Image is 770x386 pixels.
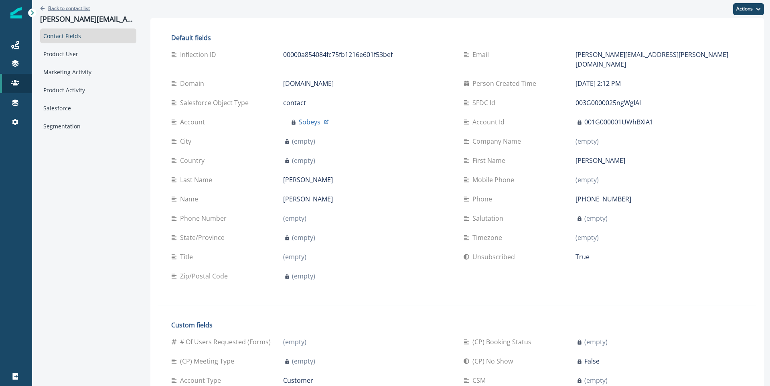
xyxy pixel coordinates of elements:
p: Salutation [472,213,507,223]
p: Company Name [472,136,524,146]
p: # of Users requested (Forms) [180,337,274,347]
p: Name [180,194,201,204]
div: Product User [40,47,136,61]
p: (empty) [283,252,306,262]
p: [PERSON_NAME] [575,156,625,165]
p: (CP) No show [472,356,516,366]
p: (CP) Booking Status [472,337,535,347]
p: Zip/Postal Code [180,271,231,281]
p: (empty) [292,156,315,165]
p: (empty) [292,271,315,281]
p: (empty) [584,337,608,347]
p: City [180,136,195,146]
p: True [575,252,590,262]
p: (empty) [292,356,315,366]
p: (empty) [575,233,599,242]
p: Phone [472,194,495,204]
p: Customer [283,376,313,385]
p: Person Created Time [472,79,539,88]
p: Last Name [180,175,215,185]
p: [PERSON_NAME] [283,175,333,185]
p: State/Province [180,233,228,242]
p: Timezone [472,233,505,242]
div: Marketing Activity [40,65,136,79]
p: Mobile Phone [472,175,517,185]
p: 00000a854084fc75fb1216e601f53bef [283,50,393,59]
p: [PERSON_NAME] [283,194,333,204]
p: SFDC Id [472,98,498,108]
p: 001G000001UWhBXIA1 [584,117,653,127]
p: Inflection ID [180,50,219,59]
p: Salesforce Object Type [180,98,252,108]
div: Segmentation [40,119,136,134]
p: Phone Number [180,213,230,223]
div: Product Activity [40,83,136,98]
p: (empty) [584,213,608,223]
p: CSM [472,376,489,385]
p: Title [180,252,196,262]
div: Contact Fields [40,28,136,43]
p: Domain [180,79,207,88]
p: (empty) [584,376,608,385]
p: contact [283,98,306,108]
p: [DOMAIN_NAME] [283,79,334,88]
p: (empty) [292,233,315,242]
p: Email [472,50,492,59]
p: Unsubscribed [472,252,518,262]
p: Sobeys [299,117,320,127]
p: (empty) [575,136,599,146]
p: Account [180,117,208,127]
p: False [584,356,600,366]
p: Account Type [180,376,224,385]
p: Country [180,156,208,165]
p: (empty) [283,337,306,347]
p: [PERSON_NAME][EMAIL_ADDRESS][PERSON_NAME][DOMAIN_NAME] [40,15,136,24]
p: 003G0000025ngWgIAI [575,98,641,108]
p: [DATE] 2:12 PM [575,79,621,88]
div: Salesforce [40,101,136,116]
p: (CP) Meeting Type [180,356,237,366]
button: Actions [733,3,764,15]
p: (empty) [283,213,306,223]
h2: Custom fields [171,321,743,329]
p: Back to contact list [48,5,90,12]
p: (empty) [575,175,599,185]
p: [PHONE_NUMBER] [575,194,631,204]
p: Account Id [472,117,508,127]
h2: Default fields [171,34,743,42]
img: Inflection [10,7,22,18]
button: Go back [40,5,90,12]
p: [PERSON_NAME][EMAIL_ADDRESS][PERSON_NAME][DOMAIN_NAME] [575,50,743,69]
p: (empty) [292,136,315,146]
p: First Name [472,156,509,165]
